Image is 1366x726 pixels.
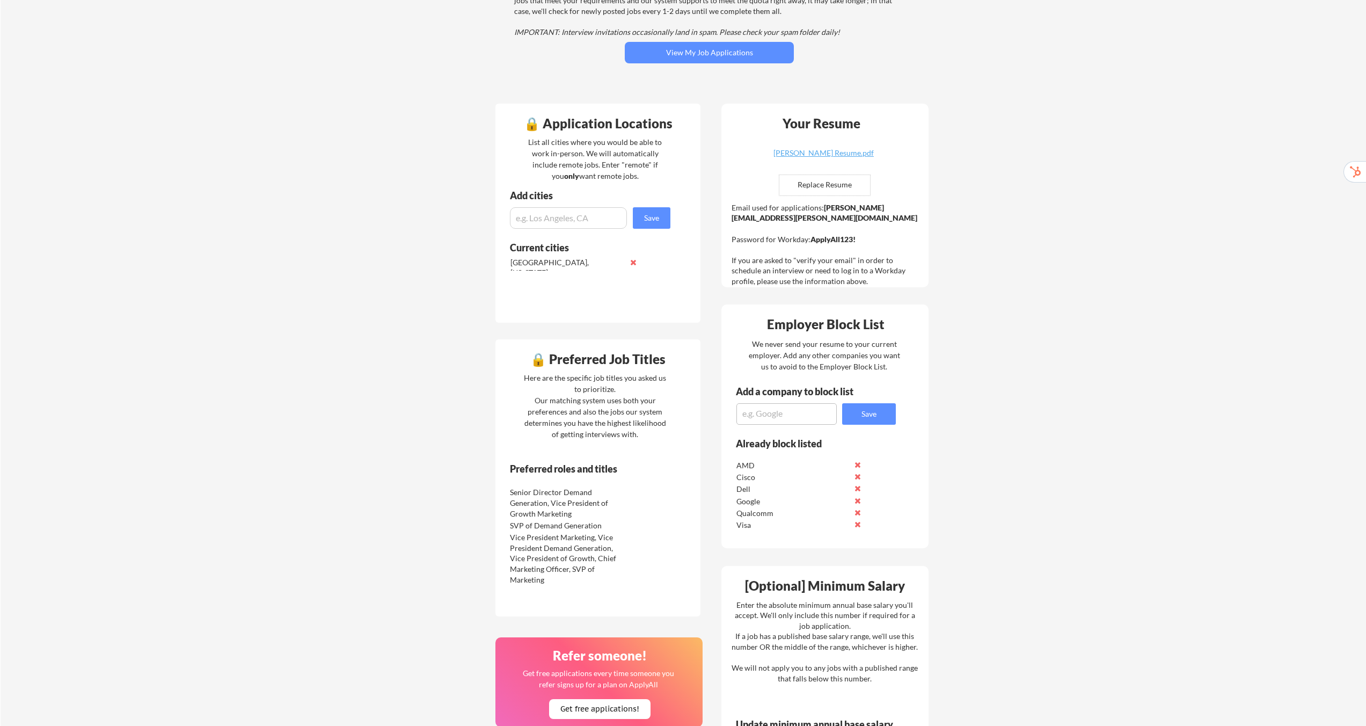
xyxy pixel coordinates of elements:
[736,439,881,448] div: Already block listed
[521,136,669,181] div: List all cities where you would be able to work in-person. We will automatically include remote j...
[510,257,624,278] div: [GEOGRAPHIC_DATA], [US_STATE]
[736,520,850,531] div: Visa
[500,649,699,662] div: Refer someone!
[736,484,850,495] div: Dell
[522,667,675,690] div: Get free applications every time someone you refer signs up for a plan on ApplyAll
[736,508,850,519] div: Qualcomm
[564,171,579,180] strong: only
[510,520,623,531] div: SVP of Demand Generation
[521,372,669,440] div: Here are the specific job titles you asked us to prioritize. Our matching system uses both your p...
[510,243,659,252] div: Current cities
[810,235,856,244] strong: ApplyAll123!
[510,487,623,519] div: Senior Director Demand Generation, Vice President of Growth Marketing
[510,464,656,474] div: Preferred roles and titles
[510,207,627,229] input: e.g. Los Angeles, CA
[726,318,925,331] div: Employer Block List
[759,149,887,166] a: [PERSON_NAME] Resume.pdf
[549,699,651,719] button: Get free applications!
[633,207,670,229] button: Save
[510,532,623,585] div: Vice President Marketing, Vice President Demand Generation, Vice President of Growth, Chief Marke...
[498,353,698,366] div: 🔒 Preferred Job Titles
[514,27,840,37] em: IMPORTANT: Interview invitations occasionally land in spam. Please check your spam folder daily!
[768,117,874,130] div: Your Resume
[736,472,850,483] div: Cisco
[625,42,794,63] button: View My Job Applications
[732,203,917,223] strong: [PERSON_NAME][EMAIL_ADDRESS][PERSON_NAME][DOMAIN_NAME]
[510,191,673,200] div: Add cities
[732,202,921,287] div: Email used for applications: Password for Workday: If you are asked to "verify your email" in ord...
[732,600,918,684] div: Enter the absolute minimum annual base salary you'll accept. We'll only include this number if re...
[725,579,925,592] div: [Optional] Minimum Salary
[736,460,850,471] div: AMD
[748,338,901,372] div: We never send your resume to your current employer. Add any other companies you want us to avoid ...
[498,117,698,130] div: 🔒 Application Locations
[759,149,887,157] div: [PERSON_NAME] Resume.pdf
[736,387,870,396] div: Add a company to block list
[842,403,896,425] button: Save
[736,496,850,507] div: Google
